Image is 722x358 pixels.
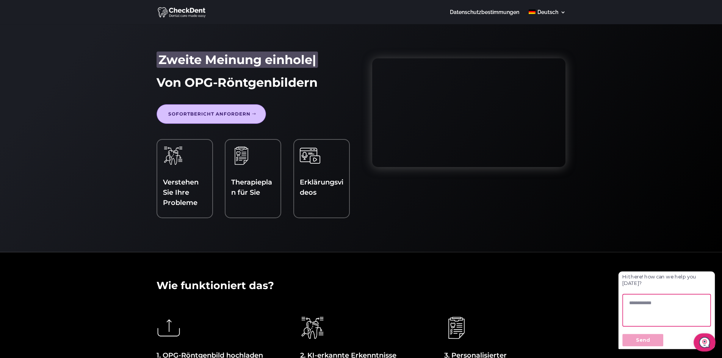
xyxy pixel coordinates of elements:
p: Hi there! how can we help you [DATE]? [11,20,122,36]
span: Wie funktioniert das? [157,279,274,292]
a: Sofortbericht anfordern [157,104,266,124]
iframe: Wie Sie Ihr Röntgenbild hochladen und sofort eine zweite Meinung erhalten [372,58,565,167]
span: Deutsch [537,9,558,15]
a: Deutsch [529,9,565,24]
h1: Von OPG-Röntgenbildern [157,75,350,94]
span: Zweite Meinung einhole [158,52,312,67]
a: Datenschutzbestimmungen [450,9,519,24]
a: Therapieplan für Sie [231,178,272,197]
img: CheckDent [158,6,207,18]
a: Verstehen Sie Ihre Probleme [163,178,199,207]
a: Erklärungsvideos [300,178,343,197]
span: | [312,52,316,67]
button: Send [11,95,62,111]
